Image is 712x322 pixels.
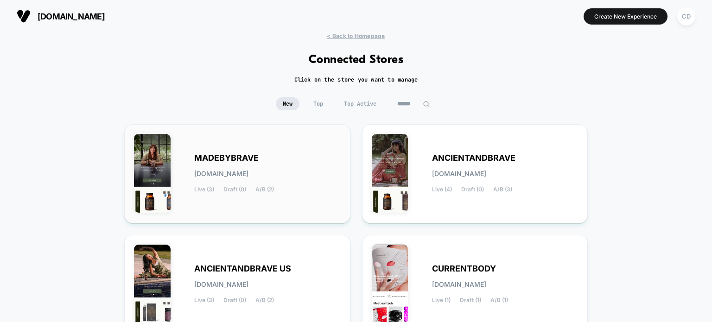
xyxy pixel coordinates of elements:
button: Create New Experience [584,8,667,25]
span: Live (3) [194,297,214,303]
span: Live (4) [432,186,452,193]
span: ANCIENTANDBRAVE US [194,265,291,272]
span: [DOMAIN_NAME] [194,170,248,177]
span: New [276,97,299,110]
span: Live (3) [194,186,214,193]
span: [DOMAIN_NAME] [432,170,486,177]
span: A/B (1) [490,297,508,303]
span: [DOMAIN_NAME] [38,12,105,21]
img: Visually logo [17,9,31,23]
span: CURRENTBODY [432,265,496,272]
h1: Connected Stores [309,53,404,67]
span: Top [306,97,330,110]
span: [DOMAIN_NAME] [194,281,248,288]
div: CD [677,7,695,25]
button: [DOMAIN_NAME] [14,9,108,24]
span: A/B (3) [493,186,512,193]
img: MADEBYBRAVE [134,134,171,213]
span: Top Active [337,97,383,110]
span: [DOMAIN_NAME] [432,281,486,288]
span: Draft (0) [223,186,246,193]
span: MADEBYBRAVE [194,155,259,161]
h2: Click on the store you want to manage [294,76,418,83]
span: < Back to Homepage [327,32,385,39]
span: Draft (1) [460,297,481,303]
span: Live (1) [432,297,451,303]
span: Draft (0) [223,297,246,303]
button: CD [674,7,698,26]
span: A/B (2) [255,186,274,193]
img: edit [423,101,430,107]
span: Draft (0) [461,186,484,193]
span: ANCIENTANDBRAVE [432,155,515,161]
span: A/B (2) [255,297,274,303]
img: ANCIENTANDBRAVE [372,134,408,213]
